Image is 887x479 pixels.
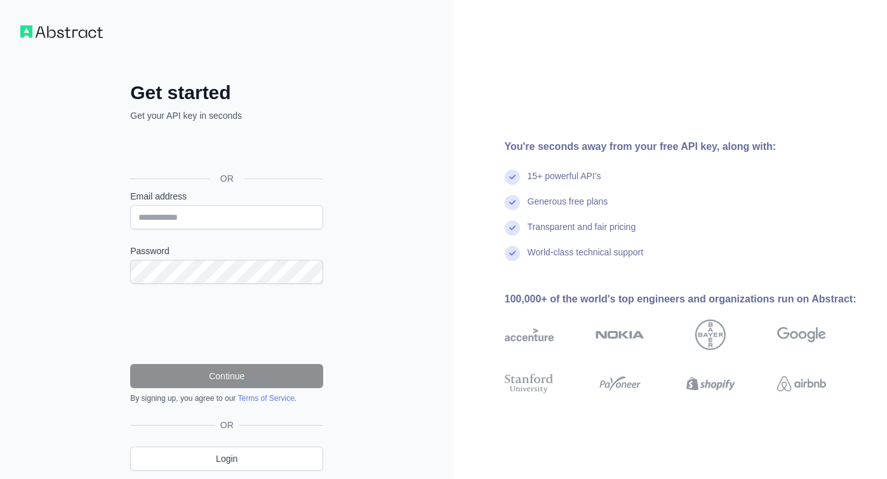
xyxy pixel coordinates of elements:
[130,245,323,257] label: Password
[695,320,726,350] img: bayer
[130,81,323,104] h2: Get started
[528,220,636,246] div: Transparent and fair pricing
[130,299,323,349] iframe: reCAPTCHA
[777,320,826,350] img: google
[777,372,826,396] img: airbnb
[505,246,520,261] img: check mark
[505,170,520,185] img: check mark
[528,170,601,195] div: 15+ powerful API's
[130,364,323,388] button: Continue
[505,220,520,236] img: check mark
[505,139,867,154] div: You're seconds away from your free API key, along with:
[124,136,327,164] iframe: Sign in with Google Button
[20,25,103,38] img: Workflow
[505,195,520,210] img: check mark
[528,246,644,271] div: World-class technical support
[237,394,294,403] a: Terms of Service
[528,195,608,220] div: Generous free plans
[505,320,554,350] img: accenture
[686,372,735,396] img: shopify
[130,190,323,203] label: Email address
[505,372,554,396] img: stanford university
[215,419,239,431] span: OR
[130,393,323,403] div: By signing up, you agree to our .
[130,109,323,122] p: Get your API key in seconds
[596,372,644,396] img: payoneer
[210,172,244,185] span: OR
[505,292,867,307] div: 100,000+ of the world's top engineers and organizations run on Abstract:
[130,447,323,471] a: Login
[596,320,644,350] img: nokia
